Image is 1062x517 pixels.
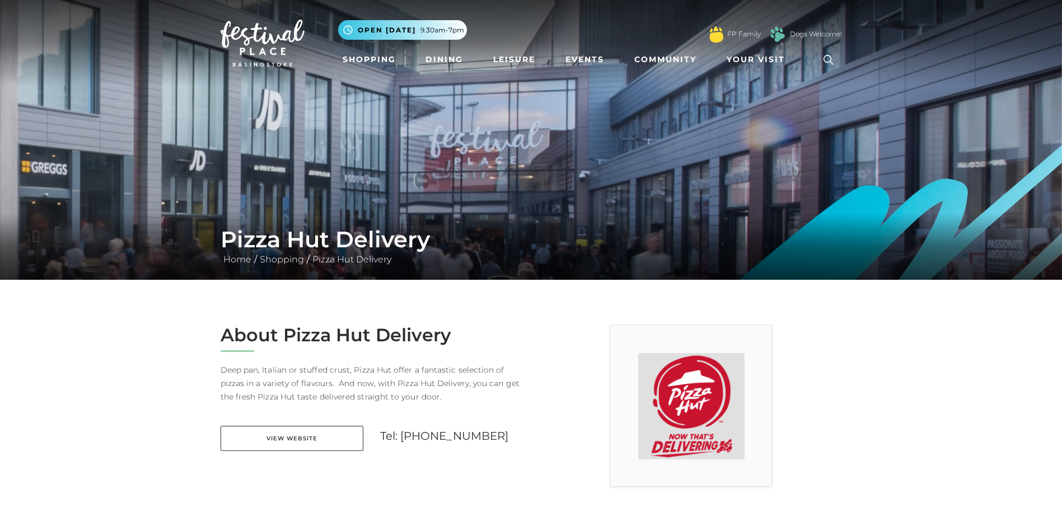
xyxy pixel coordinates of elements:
[221,226,842,253] h1: Pizza Hut Delivery
[358,25,416,35] span: Open [DATE]
[561,49,609,70] a: Events
[420,25,464,35] span: 9.30am-7pm
[212,226,850,266] div: / /
[221,426,363,451] a: View Website
[221,20,305,67] img: Festival Place Logo
[310,254,394,265] a: Pizza Hut Delivery
[338,20,467,40] button: Open [DATE] 9.30am-7pm
[421,49,467,70] a: Dining
[727,54,785,65] span: Your Visit
[221,363,523,403] p: Deep pan, Italian or stuffed crust, Pizza Hut offer a fantastic selection of pizzas in a variety ...
[380,429,509,443] a: Tel: [PHONE_NUMBER]
[722,49,795,70] a: Your Visit
[338,49,400,70] a: Shopping
[257,254,307,265] a: Shopping
[221,325,523,346] h2: About Pizza Hut Delivery
[790,29,842,39] a: Dogs Welcome!
[630,49,701,70] a: Community
[727,29,761,39] a: FP Family
[489,49,540,70] a: Leisure
[221,254,254,265] a: Home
